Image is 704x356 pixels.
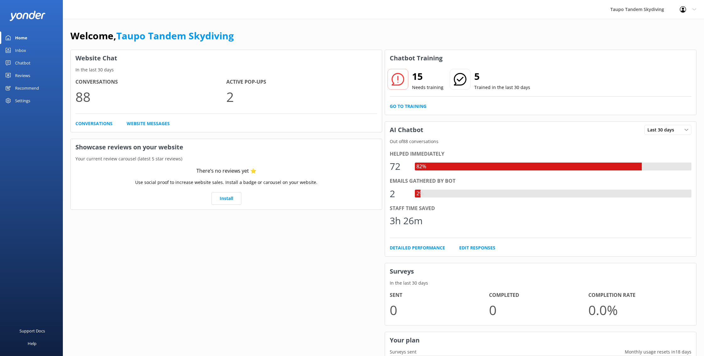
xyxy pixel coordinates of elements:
h3: Showcase reviews on your website [71,139,382,155]
a: Go to Training [390,103,426,110]
h4: Active Pop-ups [226,78,377,86]
a: Website Messages [127,120,170,127]
a: Install [212,192,241,205]
a: Detailed Performance [390,244,445,251]
div: Emails gathered by bot [390,177,691,185]
p: Monthly usage resets in 18 days [620,348,696,355]
a: Edit Responses [459,244,495,251]
div: There’s no reviews yet ⭐ [196,167,256,175]
a: Conversations [75,120,113,127]
span: Last 30 days [647,126,678,133]
p: 2 [226,86,377,107]
div: Settings [15,94,30,107]
div: Reviews [15,69,30,82]
h1: Welcome, [70,28,234,43]
div: Help [28,337,36,350]
div: Staff time saved [390,204,691,213]
div: 2% [415,190,425,198]
p: Your current review carousel (latest 5 star reviews) [71,155,382,162]
h2: 5 [474,69,530,84]
h4: Sent [390,291,489,299]
p: Out of 88 conversations [385,138,696,145]
p: Surveys sent [385,348,421,355]
div: Chatbot [15,57,30,69]
a: Taupo Tandem Skydiving [116,29,234,42]
h3: Your plan [385,332,696,348]
h3: Chatbot Training [385,50,447,66]
h4: Completion Rate [588,291,688,299]
div: Home [15,31,27,44]
h3: Surveys [385,263,696,280]
h4: Completed [489,291,588,299]
div: Helped immediately [390,150,691,158]
h2: 15 [412,69,443,84]
h3: AI Chatbot [385,122,428,138]
p: Trained in the last 30 days [474,84,530,91]
div: 72 [390,159,409,174]
div: 2 [390,186,409,201]
p: In the last 30 days [385,280,696,286]
div: Recommend [15,82,39,94]
p: 0 [489,299,588,320]
p: 0 [390,299,489,320]
p: Needs training [412,84,443,91]
p: 0.0 % [588,299,688,320]
p: Use social proof to increase website sales. Install a badge or carousel on your website. [135,179,317,186]
div: 3h 26m [390,213,423,228]
div: Inbox [15,44,26,57]
h4: Conversations [75,78,226,86]
p: In the last 30 days [71,66,382,73]
div: 82% [415,163,428,171]
img: yonder-white-logo.png [9,11,46,21]
p: 88 [75,86,226,107]
h3: Website Chat [71,50,382,66]
div: Support Docs [19,325,45,337]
